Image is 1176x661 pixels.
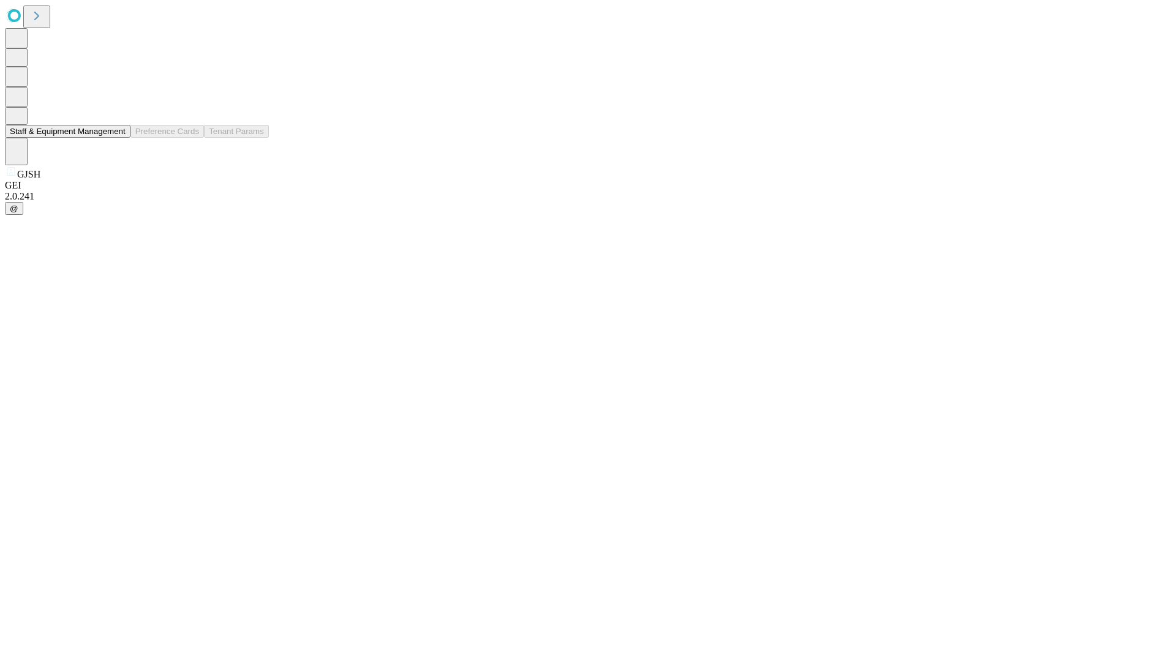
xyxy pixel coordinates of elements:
[5,125,130,138] button: Staff & Equipment Management
[5,180,1171,191] div: GEI
[5,191,1171,202] div: 2.0.241
[10,204,18,213] span: @
[5,202,23,215] button: @
[17,169,40,179] span: GJSH
[130,125,204,138] button: Preference Cards
[204,125,269,138] button: Tenant Params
